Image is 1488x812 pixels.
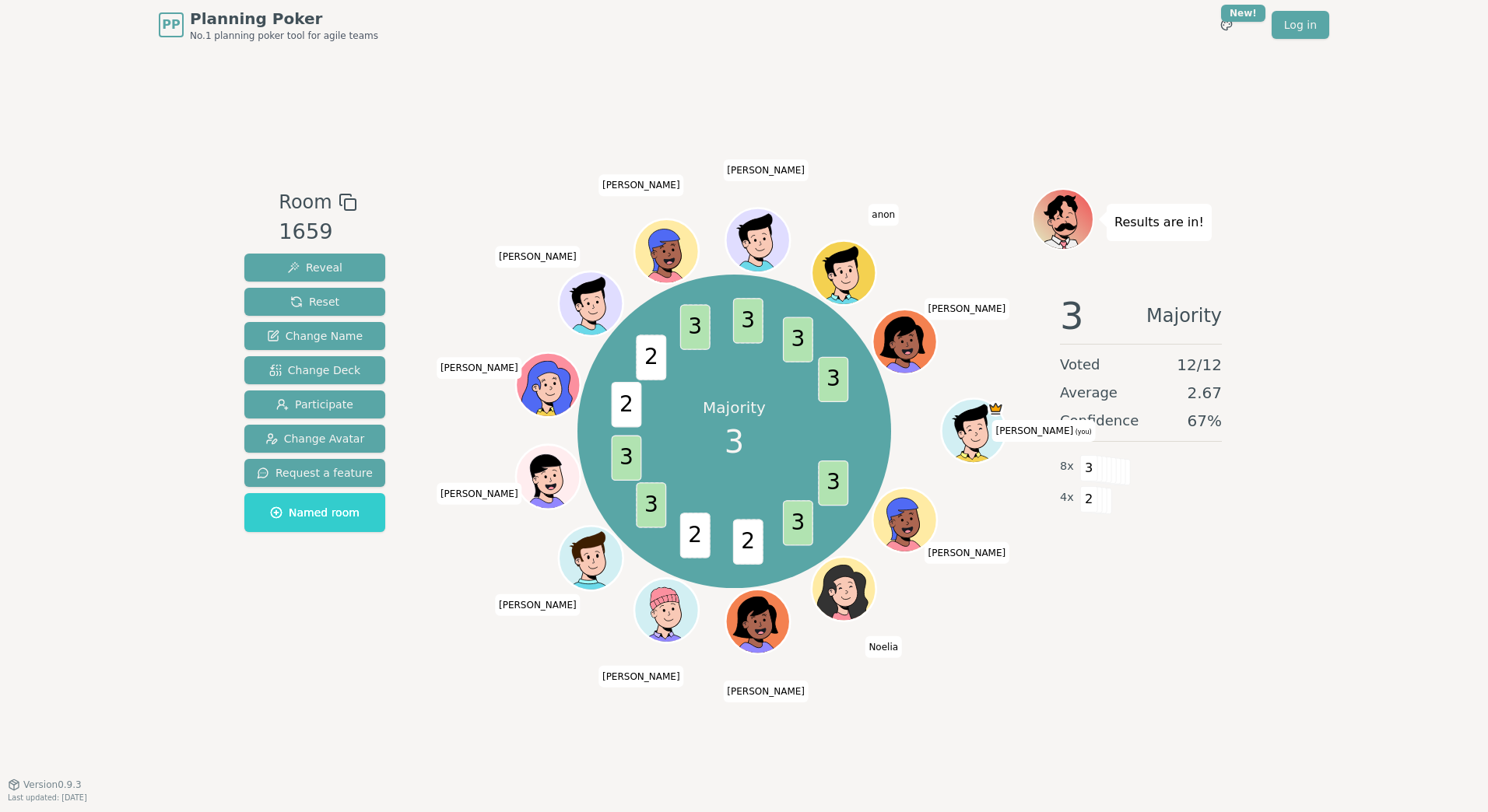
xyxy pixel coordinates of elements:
[1221,5,1265,22] div: New!
[942,401,1003,461] button: Click to change your avatar
[598,666,684,688] span: Click to change your name
[865,636,902,658] span: Click to change your name
[244,493,385,532] button: Named room
[23,779,82,791] span: Version 0.9.3
[679,304,710,349] span: 3
[244,425,385,453] button: Change Avatar
[437,483,522,505] span: Click to change your name
[269,362,360,378] span: Change Deck
[611,382,641,427] span: 2
[159,8,378,42] a: PPPlanning PokerNo.1 planning poker tool for agile teams
[1114,212,1204,233] p: Results are in!
[1060,458,1074,475] span: 8 x
[925,542,1010,564] span: Click to change your name
[991,420,1095,442] span: Click to change your name
[1073,429,1092,436] span: (you)
[244,390,385,418] button: Participate
[1187,382,1222,404] span: 2.67
[1188,410,1222,432] span: 67 %
[162,16,180,34] span: PP
[190,8,378,30] span: Planning Poker
[703,397,766,418] p: Majority
[636,482,666,527] span: 3
[987,401,1003,417] span: Lukas is the host
[1213,11,1241,39] button: New!
[868,204,899,226] span: Click to change your name
[1060,489,1074,506] span: 4 x
[437,357,522,379] span: Click to change your name
[8,779,82,791] button: Version0.9.3
[244,254,385,282] button: Reveal
[270,505,360,520] span: Named room
[290,294,339,310] span: Reset
[1177,354,1222,376] span: 12 / 12
[267,328,363,344] span: Change Name
[723,681,809,702] span: Click to change your name
[732,519,763,564] span: 2
[244,459,385,487] button: Request a feature
[190,30,378,42] span: No.1 planning poker tool for agile teams
[276,397,353,412] span: Participate
[925,298,1010,320] span: Click to change your name
[782,317,812,362] span: 3
[1060,382,1118,404] span: Average
[818,460,848,505] span: 3
[782,500,812,545] span: 3
[723,159,809,181] span: Click to change your name
[495,594,581,616] span: Click to change your name
[636,334,666,380] span: 2
[818,356,848,401] span: 3
[679,513,710,558] span: 2
[265,431,365,446] span: Change Avatar
[495,246,581,268] span: Click to change your name
[1146,297,1222,334] span: Majority
[257,465,373,481] span: Request a feature
[244,356,385,384] button: Change Deck
[279,216,356,248] div: 1659
[1080,486,1098,513] span: 2
[1060,410,1139,432] span: Confidence
[8,793,87,802] span: Last updated: [DATE]
[1080,455,1098,481] span: 3
[1060,354,1100,376] span: Voted
[598,174,684,196] span: Click to change your name
[725,418,744,465] span: 3
[244,322,385,350] button: Change Name
[287,260,342,275] span: Reveal
[1272,11,1329,39] a: Log in
[732,298,763,343] span: 3
[1060,297,1084,334] span: 3
[244,288,385,316] button: Reset
[611,435,641,480] span: 3
[279,188,332,216] span: Room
